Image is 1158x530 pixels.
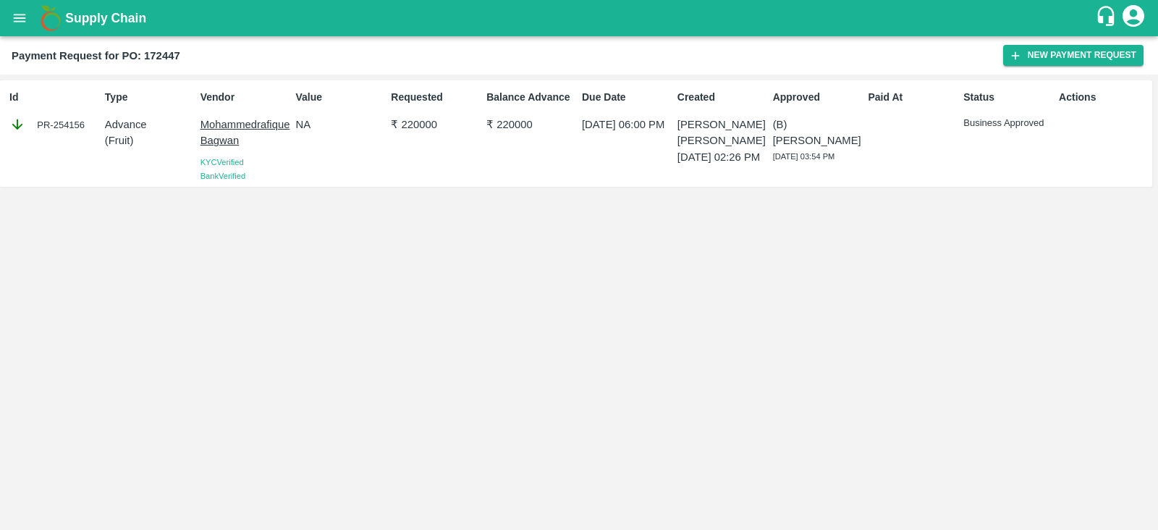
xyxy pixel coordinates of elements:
[868,90,958,105] p: Paid At
[1059,90,1149,105] p: Actions
[3,1,36,35] button: open drawer
[295,90,385,105] p: Value
[677,149,767,165] p: [DATE] 02:26 PM
[105,117,195,132] p: Advance
[105,90,195,105] p: Type
[773,90,863,105] p: Approved
[65,8,1095,28] a: Supply Chain
[200,90,290,105] p: Vendor
[773,117,863,149] p: (B) [PERSON_NAME]
[12,50,180,62] b: Payment Request for PO: 172447
[486,117,576,132] p: ₹ 220000
[582,90,672,105] p: Due Date
[200,172,245,180] span: Bank Verified
[391,90,481,105] p: Requested
[200,158,244,167] span: KYC Verified
[1120,3,1146,33] div: account of current user
[200,117,290,149] p: Mohammedrafique Bagwan
[105,132,195,148] p: ( Fruit )
[36,4,65,33] img: logo
[582,117,672,132] p: [DATE] 06:00 PM
[963,117,1053,130] p: Business Approved
[1095,5,1120,31] div: customer-support
[9,117,99,132] div: PR-254156
[486,90,576,105] p: Balance Advance
[9,90,99,105] p: Id
[65,11,146,25] b: Supply Chain
[295,117,385,132] p: NA
[677,117,767,149] p: [PERSON_NAME] [PERSON_NAME]
[773,152,835,161] span: [DATE] 03:54 PM
[963,90,1053,105] p: Status
[391,117,481,132] p: ₹ 220000
[677,90,767,105] p: Created
[1003,45,1144,66] button: New Payment Request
